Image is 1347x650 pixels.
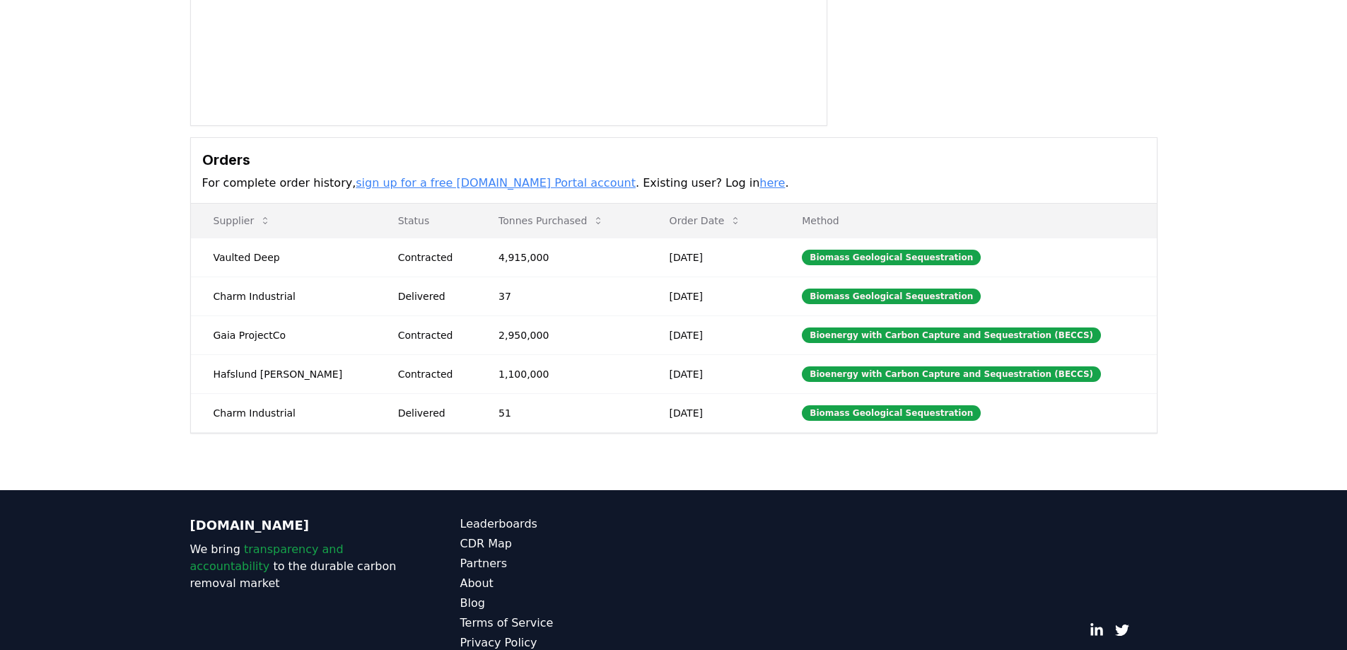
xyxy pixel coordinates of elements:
[398,367,465,381] div: Contracted
[202,207,283,235] button: Supplier
[802,405,981,421] div: Biomass Geological Sequestration
[1115,623,1129,637] a: Twitter
[398,328,465,342] div: Contracted
[460,535,674,552] a: CDR Map
[1090,623,1104,637] a: LinkedIn
[460,615,674,632] a: Terms of Service
[398,289,465,303] div: Delivered
[191,354,375,393] td: Hafslund [PERSON_NAME]
[202,149,1145,170] h3: Orders
[487,207,615,235] button: Tonnes Purchased
[647,277,780,315] td: [DATE]
[647,354,780,393] td: [DATE]
[802,327,1101,343] div: Bioenergy with Carbon Capture and Sequestration (BECCS)
[202,175,1145,192] p: For complete order history, . Existing user? Log in .
[476,238,647,277] td: 4,915,000
[191,238,375,277] td: Vaulted Deep
[647,238,780,277] td: [DATE]
[387,214,465,228] p: Status
[460,555,674,572] a: Partners
[476,315,647,354] td: 2,950,000
[190,542,344,573] span: transparency and accountability
[460,516,674,533] a: Leaderboards
[658,207,753,235] button: Order Date
[476,393,647,432] td: 51
[460,575,674,592] a: About
[476,277,647,315] td: 37
[802,366,1101,382] div: Bioenergy with Carbon Capture and Sequestration (BECCS)
[191,315,375,354] td: Gaia ProjectCo
[802,289,981,304] div: Biomass Geological Sequestration
[190,541,404,592] p: We bring to the durable carbon removal market
[791,214,1145,228] p: Method
[476,354,647,393] td: 1,100,000
[398,250,465,265] div: Contracted
[759,176,785,190] a: here
[647,315,780,354] td: [DATE]
[191,393,375,432] td: Charm Industrial
[190,516,404,535] p: [DOMAIN_NAME]
[802,250,981,265] div: Biomass Geological Sequestration
[356,176,636,190] a: sign up for a free [DOMAIN_NAME] Portal account
[647,393,780,432] td: [DATE]
[398,406,465,420] div: Delivered
[460,595,674,612] a: Blog
[191,277,375,315] td: Charm Industrial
